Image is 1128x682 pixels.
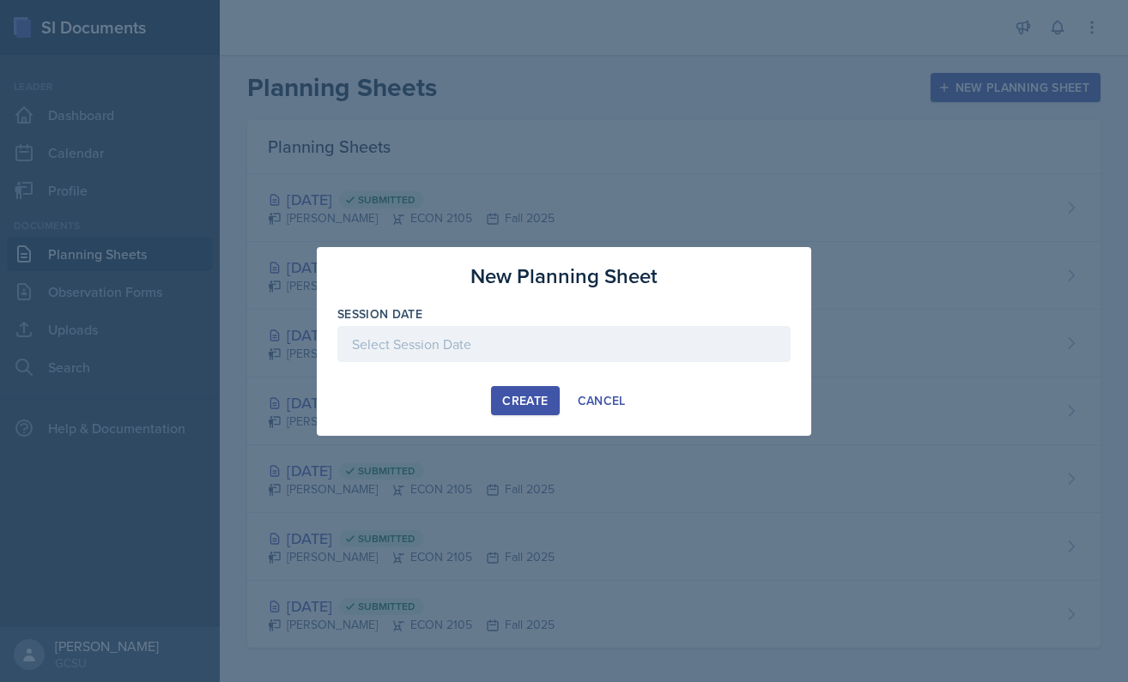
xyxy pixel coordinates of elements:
div: Cancel [578,394,626,407]
button: Cancel [567,386,637,415]
label: Session Date [337,305,422,323]
h3: New Planning Sheet [470,261,658,292]
div: Create [502,394,548,407]
button: Create [491,386,559,415]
